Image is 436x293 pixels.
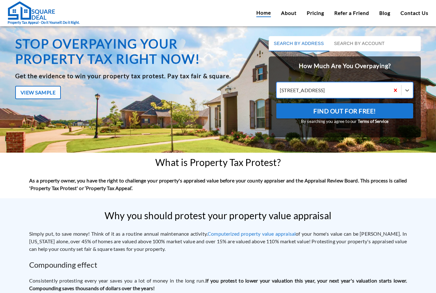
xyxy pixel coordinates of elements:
[379,9,390,17] a: Blog
[29,177,407,191] strong: As a property owner, you have the right to challenge your property's appraised value before your ...
[276,103,413,118] button: Find Out For Free!
[307,9,324,17] a: Pricing
[15,72,231,80] b: Get the evidence to win your property tax protest. Pay tax fair & square.
[8,1,80,25] a: Property Tax Appeal - Do it Yourself. Do it Right.
[329,36,390,51] button: Search by Account
[15,86,61,99] button: View Sample
[155,157,280,168] h2: What is Property Tax Protest?
[29,259,407,271] h2: Compounding effect
[269,56,421,76] h2: How Much Are You Overpaying?
[208,231,296,237] a: Computerized property value appraisal
[313,106,376,117] span: Find Out For Free!
[105,210,331,221] h2: Why you should protest your property value appraisal
[29,277,407,292] p: Consistently protesting every year saves you a lot of money in the long run.
[256,9,271,17] a: Home
[8,1,55,20] img: Square Deal
[358,119,388,124] a: Terms of Service
[29,230,407,253] p: Simply put, to save money! Think of it as a routine annual maintenance activity. of your home's v...
[15,36,249,67] h1: Stop overpaying your property tax right now!
[401,9,428,17] a: Contact Us
[269,36,421,51] div: basic tabs example
[281,9,297,17] a: About
[269,36,329,51] button: Search by Address
[276,118,413,125] small: By searching you agree to our
[29,277,407,291] strong: If you protest to lower your valuation this year, your next year's valuation starts lower. Compou...
[334,9,369,17] a: Refer a Friend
